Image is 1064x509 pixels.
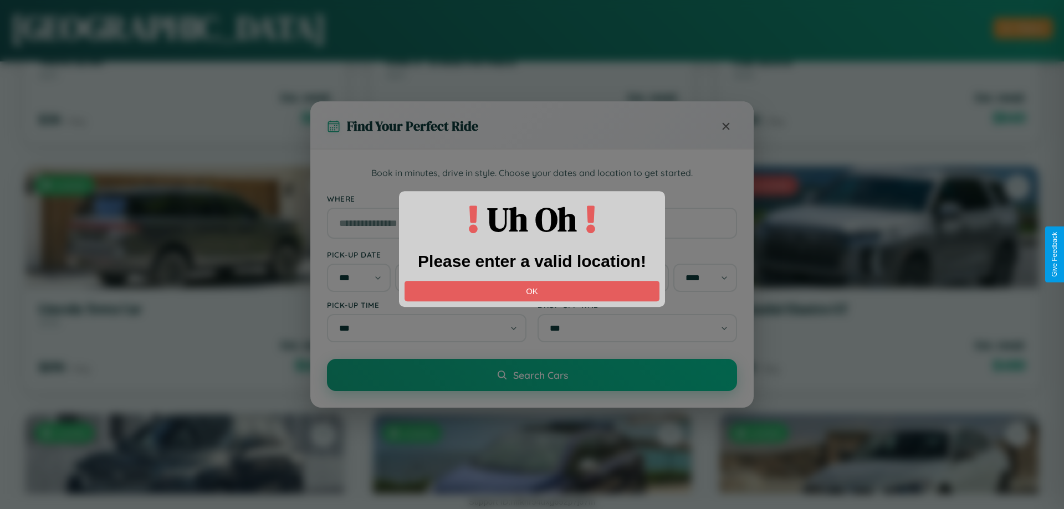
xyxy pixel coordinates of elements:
p: Book in minutes, drive in style. Choose your dates and location to get started. [327,166,737,181]
h3: Find Your Perfect Ride [347,117,478,135]
label: Pick-up Date [327,250,526,259]
label: Drop-off Date [538,250,737,259]
span: Search Cars [513,369,568,381]
label: Drop-off Time [538,300,737,310]
label: Where [327,194,737,203]
label: Pick-up Time [327,300,526,310]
